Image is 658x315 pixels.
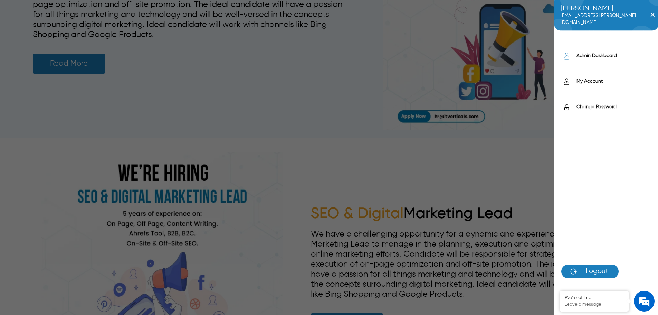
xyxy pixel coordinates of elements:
[561,12,650,26] span: [EMAIL_ADDRESS][PERSON_NAME][DOMAIN_NAME]
[561,52,651,61] a: Admin Dashboard
[12,41,29,45] img: logo_Zg8I0qSkbAqR2WFHt3p6CTuqpyXMFPubPcD2OT02zFN43Cy9FUNNG3NEPhM_Q1qe_.png
[576,52,651,59] label: Admin Dashboard
[48,182,53,186] img: salesiqlogo_leal7QplfZFryJ6FIlVepeu7OftD7mt8q6exU6-34PB8prfIgodN67KcxXM9Y7JQ_.png
[113,3,130,20] div: Minimize live chat window
[565,302,623,307] p: Leave a message
[15,87,121,157] span: We are offline. Please leave us a message.
[561,78,651,86] a: My Account
[54,181,88,186] em: Driven by SalesIQ
[561,5,650,12] span: [PERSON_NAME]
[576,103,651,110] label: Change Password
[561,265,619,278] a: Logout
[575,268,608,275] span: Logout
[565,295,623,301] div: We're offline
[561,103,651,112] a: Change Password
[101,213,125,222] em: Submit
[36,39,116,48] div: Leave a message
[3,189,132,213] textarea: Type your message and click 'Submit'
[576,78,651,85] label: My Account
